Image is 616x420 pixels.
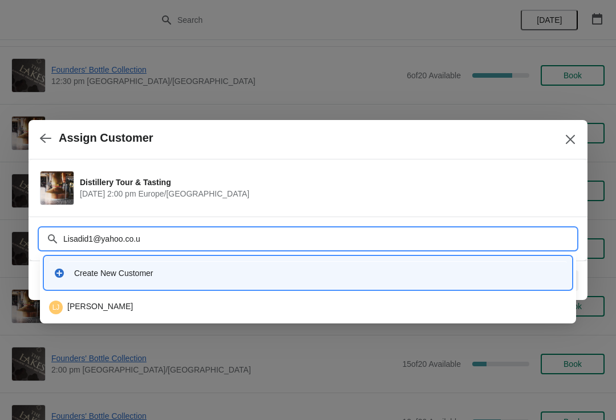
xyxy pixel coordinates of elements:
[49,301,567,314] div: [PERSON_NAME]
[80,188,570,199] span: [DATE] 2:00 pm Europe/[GEOGRAPHIC_DATA]
[49,301,63,314] span: Lisa Jackson
[40,296,576,319] li: Lisa Jackson
[560,129,581,150] button: Close
[63,229,576,249] input: Search customer name or email
[40,171,74,205] img: Distillery Tour & Tasting | | October 26 | 2:00 pm Europe/London
[74,267,562,279] div: Create New Customer
[59,131,153,145] h2: Assign Customer
[52,303,60,311] text: LJ
[80,177,570,188] span: Distillery Tour & Tasting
